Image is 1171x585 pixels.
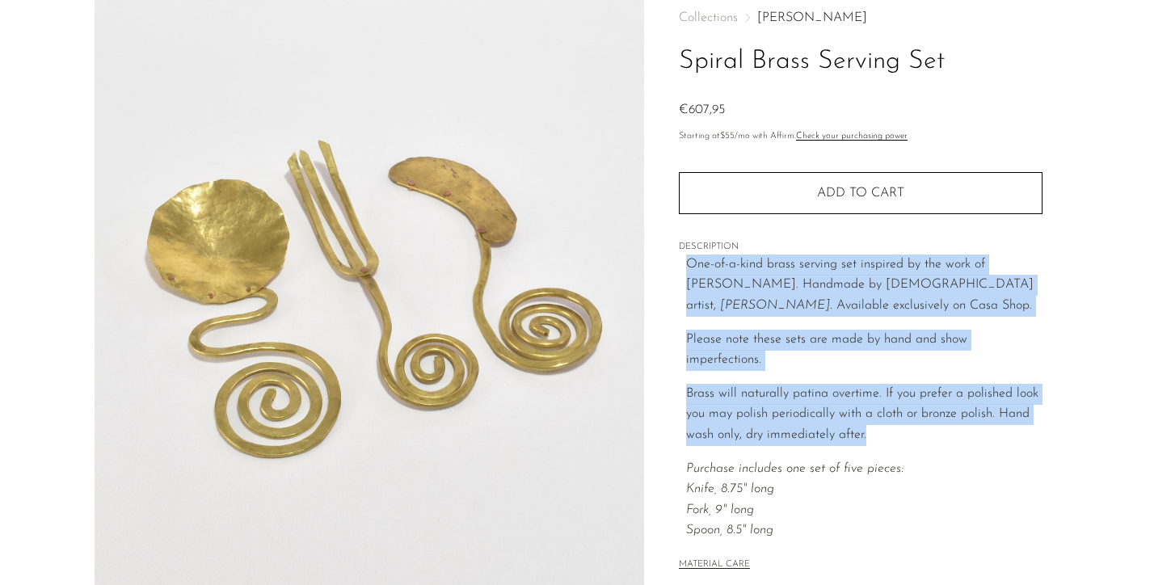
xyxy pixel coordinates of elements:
a: [PERSON_NAME] [757,11,867,24]
span: Please note these sets are made by hand and show imperfections. [686,333,967,367]
span: $55 [720,132,735,141]
nav: Breadcrumbs [679,11,1043,24]
em: [PERSON_NAME]. [716,299,836,312]
p: Brass will naturally patina overtime. If you prefer a polished look you may polish periodically w... [686,384,1043,446]
span: Add to cart [817,187,904,200]
span: DESCRIPTION [679,240,1043,255]
button: MATERIAL CARE [679,559,750,571]
span: €607,95 [679,103,725,116]
h1: Spiral Brass Serving Set [679,41,1043,82]
i: Purchase includes one set of five pieces: Knife, 8.75" long Fork, 9" long Spoon, 8.5" long [686,462,904,537]
span: Collections [679,11,738,24]
p: One-of-a-kind brass serving set inspired by the work of [PERSON_NAME]. Handmade by [DEMOGRAPHIC_D... [686,255,1043,317]
button: Add to cart [679,172,1043,214]
p: Starting at /mo with Affirm. [679,129,1043,144]
a: Check your purchasing power - Learn more about Affirm Financing (opens in modal) [796,132,908,141]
